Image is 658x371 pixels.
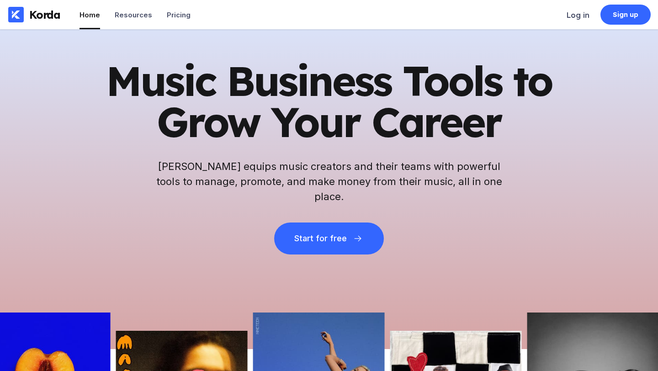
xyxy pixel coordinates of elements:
div: Home [80,11,100,19]
div: Log in [567,11,589,20]
button: Start for free [274,223,384,254]
h2: [PERSON_NAME] equips music creators and their teams with powerful tools to manage, promote, and m... [155,159,503,204]
div: Sign up [613,10,639,19]
div: Korda [29,8,60,21]
div: Pricing [167,11,191,19]
a: Sign up [600,5,651,25]
div: Resources [115,11,152,19]
div: Start for free [294,234,346,243]
h1: Music Business Tools to Grow Your Career [105,60,553,143]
